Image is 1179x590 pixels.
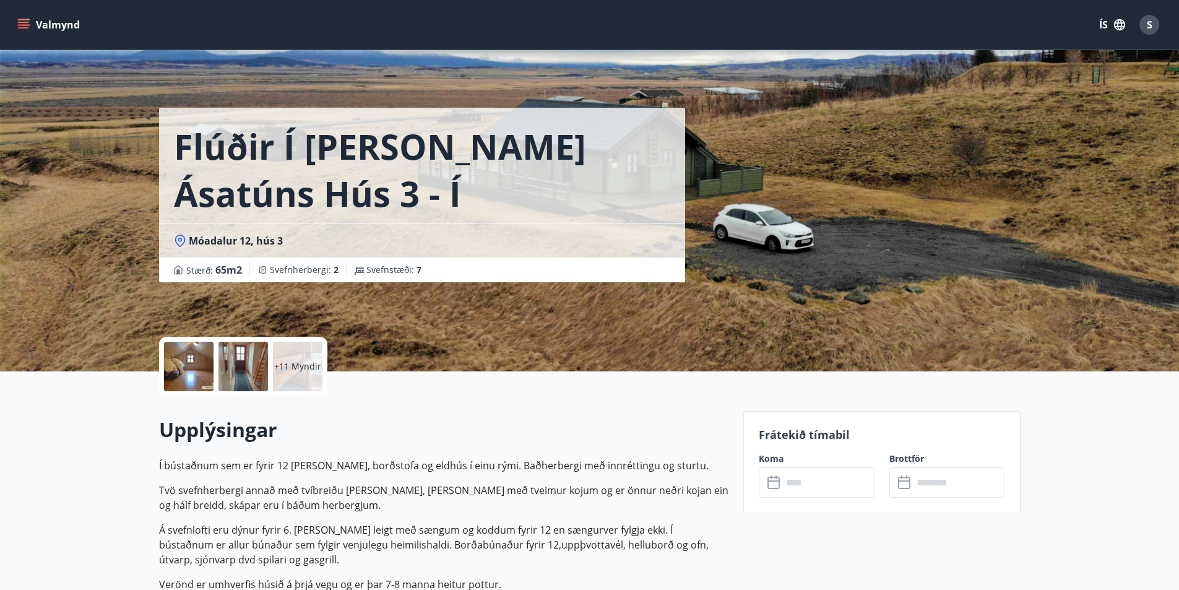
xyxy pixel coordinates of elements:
p: Frátekið tímabil [759,427,1005,443]
p: +11 Myndir [274,360,321,373]
p: Á svefnlofti eru dýnur fyrir 6. [PERSON_NAME] leigt með sængum og koddum fyrir 12 en sængurver fy... [159,523,728,567]
h2: Upplýsingar [159,416,728,443]
button: S [1134,10,1164,40]
span: S [1147,18,1152,32]
label: Brottför [889,453,1005,465]
span: 65 m2 [215,263,242,277]
button: ÍS [1092,14,1132,36]
span: 2 [334,264,339,275]
span: Svefnstæði : [366,264,421,276]
p: Tvö svefnherbergi annað með tvíbreiðu [PERSON_NAME], [PERSON_NAME] með tveimur kojum og er önnur ... [159,483,728,513]
button: menu [15,14,85,36]
span: Stærð : [186,262,242,277]
span: Svefnherbergi : [270,264,339,276]
span: Móadalur 12, hús 3 [189,234,283,248]
span: 7 [417,264,421,275]
h1: Flúðir í [PERSON_NAME] Ásatúns hús 3 - í [GEOGRAPHIC_DATA] [174,123,670,217]
label: Koma [759,453,875,465]
p: Í bústaðnum sem er fyrir 12 [PERSON_NAME], borðstofa og eldhús í einu rými. Baðherbergi með innré... [159,458,728,473]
